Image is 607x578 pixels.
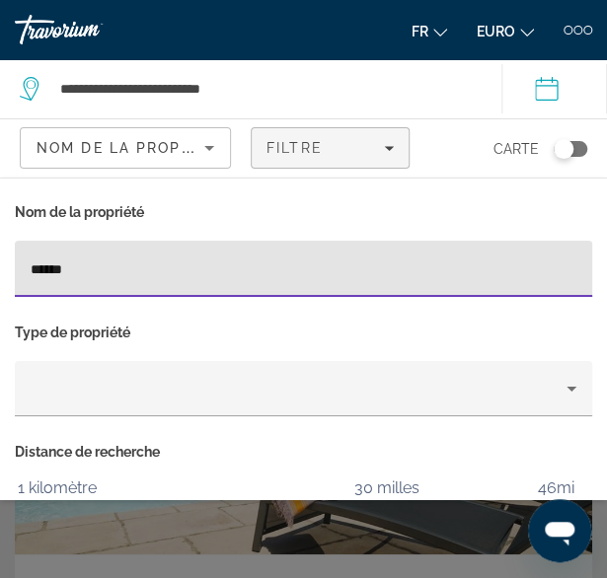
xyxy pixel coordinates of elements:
p: Type de propriété [15,319,592,346]
mat-select: Trier par [37,136,214,160]
p: Nom de la propriété [15,198,592,226]
span: Carte [493,135,539,163]
p: Distance de recherche [15,438,592,466]
a: Travorium [15,15,163,44]
span: Filtre [266,140,323,156]
span: Nom de la propriété [37,140,229,156]
span: 46mi [535,473,577,503]
button: Basculer la carte [539,140,587,158]
input: Rechercher une destination hôtelière [58,74,472,104]
span: EURO [477,24,515,39]
span: 30 milles [351,473,422,503]
mat-select: Type de propriété [31,377,576,400]
button: Changer la langue [412,17,447,45]
span: 1 kilomètre [15,473,100,503]
span: Fr [412,24,428,39]
button: Sélectionnez la date d’arrivée et de départ [501,59,607,118]
button: Changer de devise [477,17,534,45]
iframe: Bouton de lancement de la fenêtre de messagerie [528,499,591,562]
button: Filtres [251,127,410,169]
